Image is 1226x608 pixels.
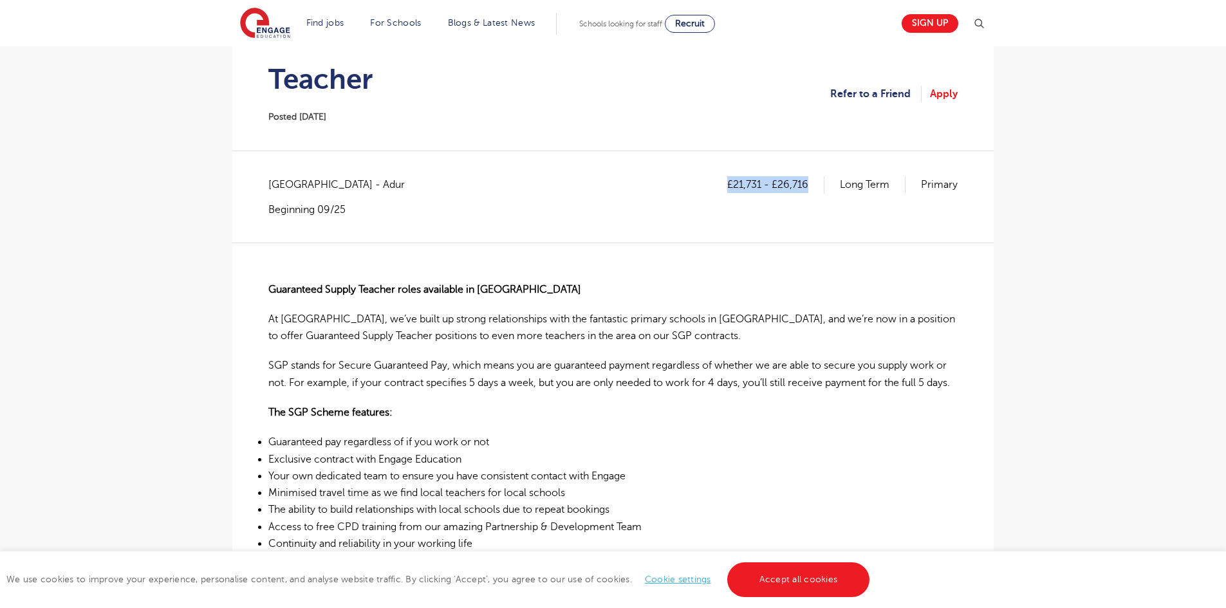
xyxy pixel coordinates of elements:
[268,112,326,122] span: Posted [DATE]
[268,203,418,217] p: Beginning 09/25
[268,284,581,295] strong: Guaranteed Supply Teacher roles available in [GEOGRAPHIC_DATA]
[268,63,373,95] h1: Teacher
[268,357,958,391] p: SGP stands for Secure Guaranteed Pay, which means you are guaranteed payment regardless of whethe...
[645,575,711,584] a: Cookie settings
[240,8,290,40] img: Engage Education
[6,575,873,584] span: We use cookies to improve your experience, personalise content, and analyse website traffic. By c...
[268,176,418,193] span: [GEOGRAPHIC_DATA] - Adur
[268,468,958,484] li: Your own dedicated team to ensure you have consistent contact with Engage
[727,176,824,193] p: £21,731 - £26,716
[448,18,535,28] a: Blogs & Latest News
[665,15,715,33] a: Recruit
[268,407,393,418] strong: The SGP Scheme features:
[268,501,958,518] li: The ability to build relationships with local schools due to repeat bookings
[370,18,421,28] a: For Schools
[268,451,958,468] li: Exclusive contract with Engage Education
[268,519,958,535] li: Access to free CPD training from our amazing Partnership & Development Team
[727,562,870,597] a: Accept all cookies
[268,434,958,450] li: Guaranteed pay regardless of if you work or not
[579,19,662,28] span: Schools looking for staff
[921,176,958,193] p: Primary
[268,311,958,345] p: At [GEOGRAPHIC_DATA], we’ve built up strong relationships with the fantastic primary schools in [...
[306,18,344,28] a: Find jobs
[268,484,958,501] li: Minimised travel time as we find local teachers for local schools
[830,86,922,102] a: Refer to a Friend
[675,19,705,28] span: Recruit
[840,176,906,193] p: Long Term
[902,14,958,33] a: Sign up
[268,535,958,552] li: Continuity and reliability in your working life
[930,86,958,102] a: Apply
